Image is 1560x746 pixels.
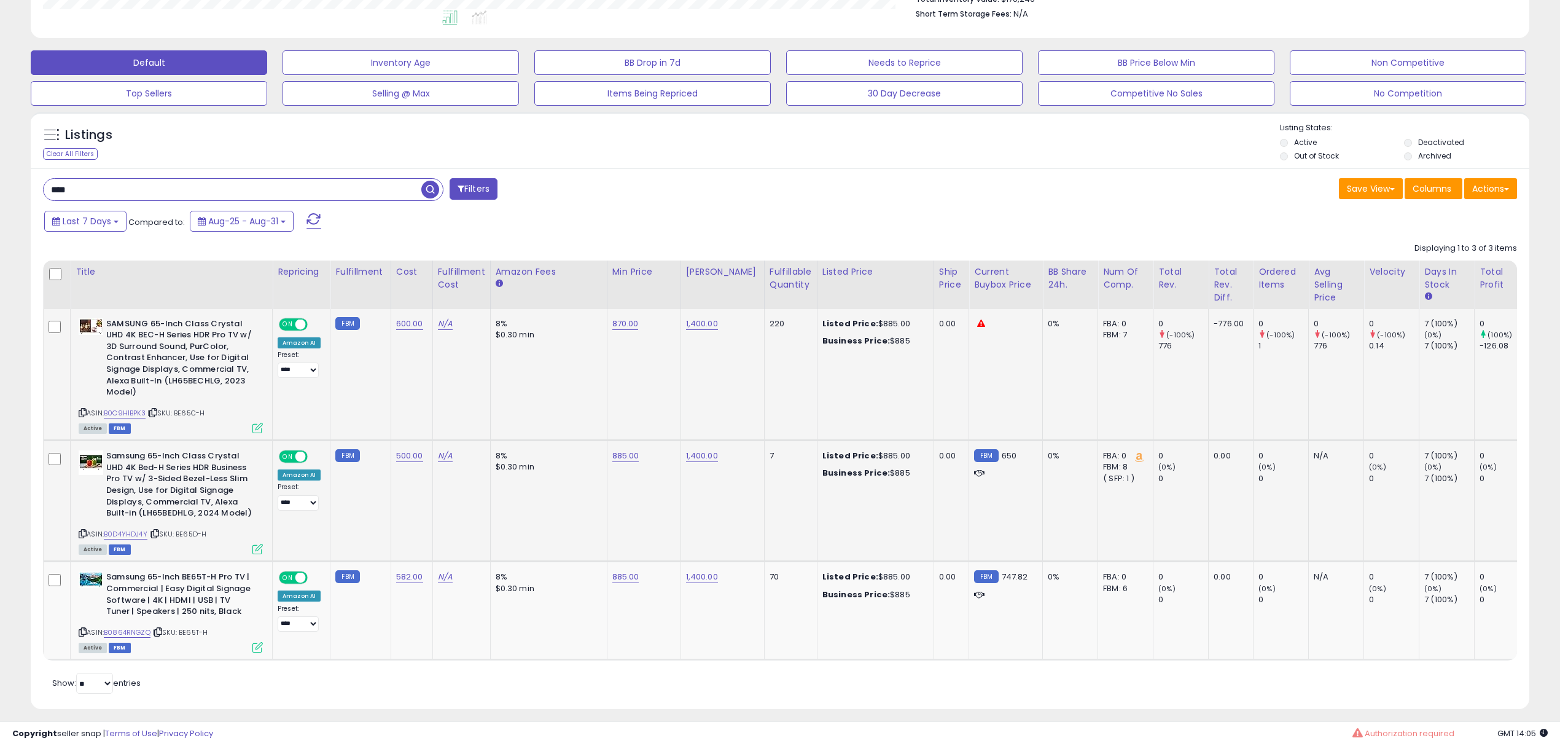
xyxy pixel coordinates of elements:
div: Fulfillment Cost [438,265,485,291]
div: Velocity [1369,265,1414,278]
small: (0%) [1424,330,1441,340]
span: OFF [306,573,326,583]
div: Current Buybox Price [974,265,1037,291]
span: Aug-25 - Aug-31 [208,215,278,227]
small: FBM [335,317,359,330]
small: (0%) [1258,462,1276,472]
div: 0 [1158,594,1208,605]
div: [PERSON_NAME] [686,265,759,278]
a: 885.00 [612,571,639,583]
a: Terms of Use [105,728,157,739]
div: 0 [1158,450,1208,461]
span: 747.82 [1002,571,1028,583]
div: 8% [496,450,598,461]
b: Short Term Storage Fees: [916,9,1012,19]
div: Displaying 1 to 3 of 3 items [1414,243,1517,254]
div: Fulfillment [335,265,385,278]
small: (0%) [1424,462,1441,472]
small: (-100%) [1166,330,1195,340]
b: Business Price: [822,467,890,479]
div: ASIN: [79,318,263,433]
a: N/A [438,450,453,462]
div: 70 [770,571,808,583]
div: 0.00 [1214,450,1244,461]
span: Authorization required [1365,728,1454,739]
div: Days In Stock [1424,265,1469,291]
div: 0 [1258,571,1308,583]
button: 30 Day Decrease [786,81,1023,106]
b: Business Price: [822,335,890,347]
div: Preset: [278,483,321,511]
a: N/A [438,571,453,583]
label: Archived [1418,151,1451,161]
button: Filters [450,178,497,200]
span: FBM [109,643,131,653]
div: 0 [1258,594,1308,605]
div: FBM: 6 [1103,583,1144,594]
div: $885.00 [822,318,924,329]
b: Listed Price: [822,450,878,461]
small: (0%) [1369,462,1386,472]
div: Total Profit [1480,265,1524,291]
span: All listings currently available for purchase on Amazon [79,423,107,434]
small: FBM [974,570,998,583]
div: 7 (100%) [1424,340,1474,351]
div: 0% [1048,318,1088,329]
div: 0.00 [939,450,959,461]
div: 0 [1369,594,1419,605]
div: Ordered Items [1258,265,1303,291]
span: Show: entries [52,677,141,689]
div: 0 [1258,318,1308,329]
div: 0 [1158,571,1208,583]
div: FBM: 7 [1103,329,1144,340]
div: 0 [1480,571,1529,583]
div: ASIN: [79,571,263,651]
div: FBM: 8 [1103,461,1144,473]
button: Aug-25 - Aug-31 [190,211,294,232]
div: 0 [1480,473,1529,484]
div: $885 [822,336,924,347]
small: FBM [335,449,359,462]
h5: Listings [65,127,112,144]
div: 8% [496,571,598,583]
span: ON [280,573,295,583]
div: 0 [1369,318,1419,329]
div: 0% [1048,571,1088,583]
b: Listed Price: [822,571,878,583]
div: $885 [822,589,924,600]
a: 885.00 [612,450,639,462]
div: $885 [822,468,924,479]
small: (0%) [1158,584,1176,594]
div: ( SFP: 1 ) [1103,473,1144,484]
button: Competitive No Sales [1038,81,1274,106]
a: 1,400.00 [686,450,718,462]
div: 1 [1258,340,1308,351]
b: Samsung 65-Inch Class Crystal UHD 4K Bed-H Series HDR Business Pro TV w/ 3-Sided Bezel-Less Slim ... [106,450,255,522]
div: N/A [1314,450,1354,461]
p: Listing States: [1280,122,1529,134]
div: $885.00 [822,450,924,461]
img: 51S2CeifaEL._SL40_.jpg [79,571,103,588]
div: 0.14 [1369,340,1419,351]
b: SAMSUNG 65-Inch Class Crystal UHD 4K BEC-H Series HDR Pro TV w/ 3D Surround Sound, PurColor, Cont... [106,318,255,401]
button: Actions [1464,178,1517,199]
div: Amazon AI [278,469,321,481]
div: 0 [1369,571,1419,583]
div: 0 [1258,473,1308,484]
a: 870.00 [612,318,639,330]
div: Title [76,265,267,278]
b: Business Price: [822,589,890,600]
small: (0%) [1424,584,1441,594]
div: $885.00 [822,571,924,583]
div: -126.08 [1480,340,1529,351]
a: N/A [438,318,453,330]
span: N/A [1013,8,1028,20]
div: Clear All Filters [43,148,98,160]
span: 2025-09-8 14:05 GMT [1497,728,1548,739]
div: seller snap | | [12,728,213,740]
small: Amazon Fees. [496,278,503,289]
small: (100%) [1488,330,1512,340]
small: (0%) [1158,462,1176,472]
b: Listed Price: [822,318,878,329]
span: Last 7 Days [63,215,111,227]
